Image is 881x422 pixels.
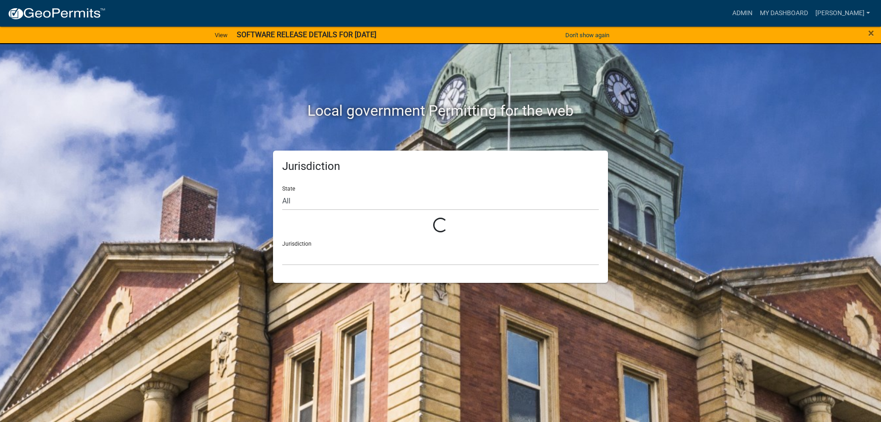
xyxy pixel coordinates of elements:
[282,160,599,173] h5: Jurisdiction
[211,28,231,43] a: View
[868,28,874,39] button: Close
[562,28,613,43] button: Don't show again
[237,30,376,39] strong: SOFTWARE RELEASE DETAILS FOR [DATE]
[186,102,695,119] h2: Local government Permitting for the web
[756,5,812,22] a: My Dashboard
[729,5,756,22] a: Admin
[812,5,874,22] a: [PERSON_NAME]
[868,27,874,39] span: ×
